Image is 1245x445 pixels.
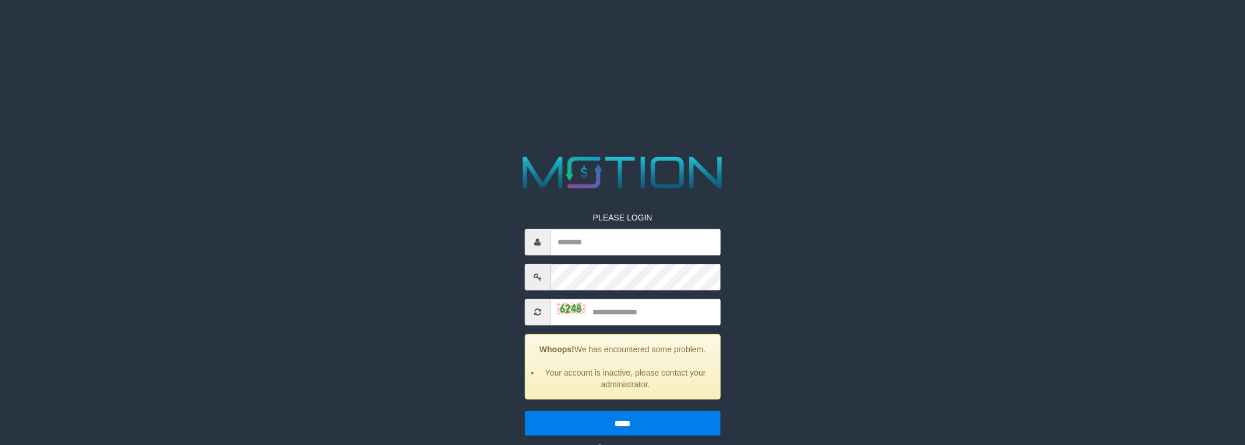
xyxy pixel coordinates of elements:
[524,334,720,400] div: We has encountered some problem.
[539,345,574,354] strong: Whoops!
[539,367,711,390] li: Your account is inactive, please contact your administrator.
[556,303,586,314] img: captcha
[514,151,732,194] img: MOTION_logo.png
[524,212,720,223] p: PLEASE LOGIN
